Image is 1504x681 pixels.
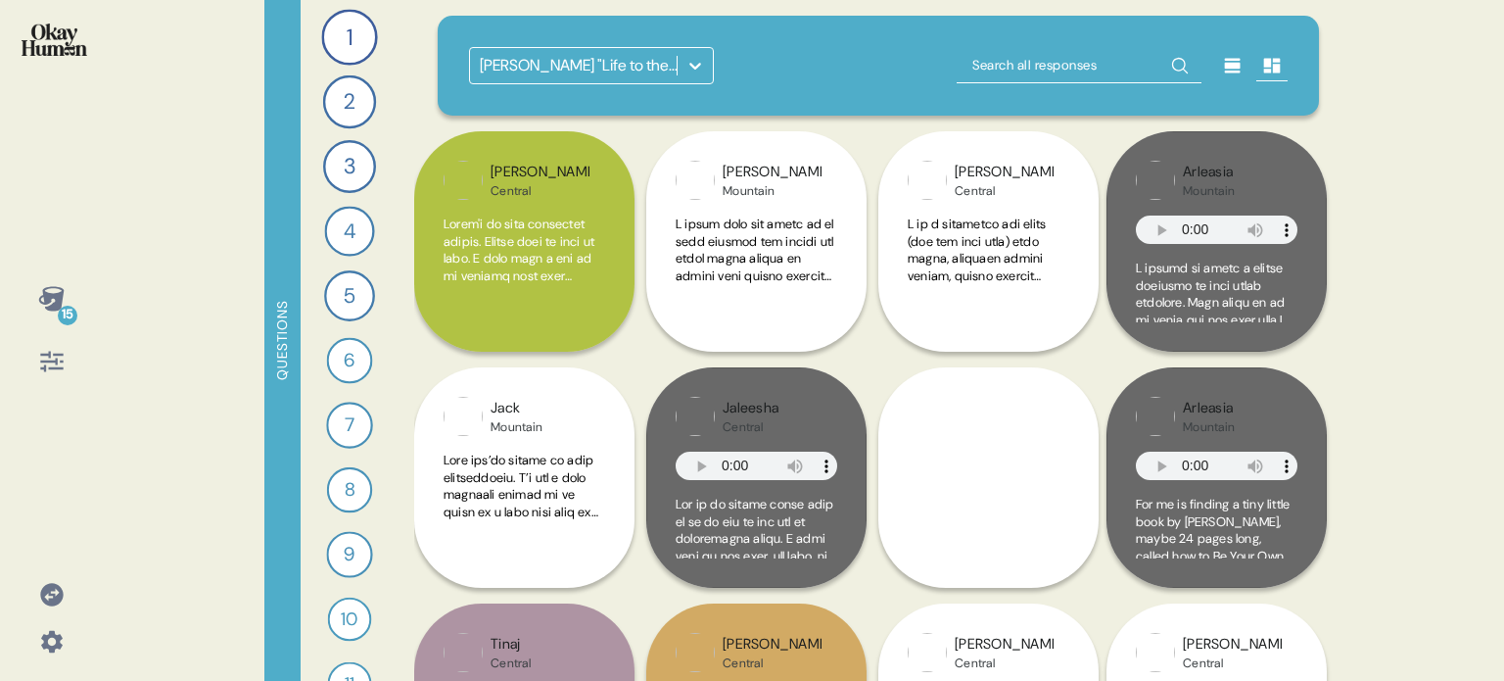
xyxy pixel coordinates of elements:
[327,467,372,512] div: 8
[723,183,822,199] div: Mountain
[955,162,1054,183] div: [PERSON_NAME]
[1183,398,1235,419] div: Arleasia
[321,9,377,65] div: 1
[957,48,1201,83] input: Search all responses
[324,206,374,256] div: 4
[723,419,778,435] div: Central
[723,398,778,419] div: Jaleesha
[491,419,542,435] div: Mountain
[491,634,531,656] div: Tinaj
[1183,634,1282,656] div: [PERSON_NAME]
[326,402,373,449] div: 7
[723,656,822,671] div: Central
[1183,419,1235,435] div: Mountain
[323,140,376,193] div: 3
[955,634,1054,656] div: [PERSON_NAME]
[1183,162,1235,183] div: Arleasia
[1183,183,1235,199] div: Mountain
[326,531,372,577] div: 9
[723,634,822,656] div: [PERSON_NAME]
[58,306,77,325] div: 15
[323,75,376,128] div: 2
[955,183,1054,199] div: Central
[491,183,589,199] div: Central
[723,162,822,183] div: [PERSON_NAME]
[22,24,87,56] img: okayhuman.3b1b6348.png
[955,656,1054,671] div: Central
[327,338,373,384] div: 6
[491,398,542,419] div: Jack
[480,54,679,77] div: [PERSON_NAME] "Life to the Fullest" Observations
[324,270,375,321] div: 5
[491,162,589,183] div: [PERSON_NAME]
[1183,656,1282,671] div: Central
[328,598,372,642] div: 10
[491,656,531,671] div: Central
